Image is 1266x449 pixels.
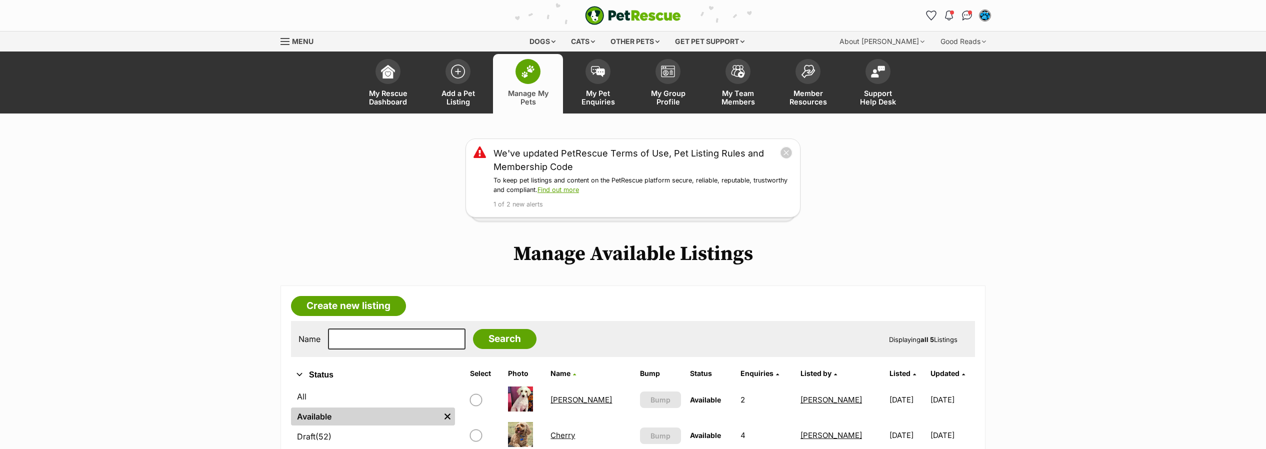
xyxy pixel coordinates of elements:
[715,89,760,106] span: My Team Members
[800,395,862,404] a: [PERSON_NAME]
[933,31,993,51] div: Good Reads
[280,31,320,49] a: Menu
[703,54,773,113] a: My Team Members
[493,176,792,195] p: To keep pet listings and content on the PetRescue platform secure, reliable, reputable, trustwort...
[636,365,685,381] th: Bump
[504,365,546,381] th: Photo
[585,6,681,25] img: logo-e224e6f780fb5917bec1dbf3a21bbac754714ae5b6737aabdf751b685950b380.svg
[292,37,313,45] span: Menu
[668,31,751,51] div: Get pet support
[686,365,735,381] th: Status
[930,369,959,377] span: Updated
[736,382,795,417] td: 2
[550,430,575,440] a: Cherry
[930,382,974,417] td: [DATE]
[298,334,320,343] label: Name
[550,369,570,377] span: Name
[640,427,681,444] button: Bump
[923,7,939,23] a: Favourites
[945,10,953,20] img: notifications-46538b983faf8c2785f20acdc204bb7945ddae34d4c08c2a6579f10ce5e182be.svg
[690,431,721,439] span: Available
[550,369,576,377] a: Name
[291,296,406,316] a: Create new listing
[941,7,957,23] button: Notifications
[885,382,929,417] td: [DATE]
[291,387,455,405] a: All
[889,335,957,343] span: Displaying Listings
[473,329,536,349] input: Search
[291,407,440,425] a: Available
[843,54,913,113] a: Support Help Desk
[633,54,703,113] a: My Group Profile
[731,65,745,78] img: team-members-icon-5396bd8760b3fe7c0b43da4ab00e1e3bb1a5d9ba89233759b79545d2d3fc5d0d.svg
[603,31,666,51] div: Other pets
[435,89,480,106] span: Add a Pet Listing
[800,369,831,377] span: Listed by
[291,427,455,445] a: Draft
[690,395,721,404] span: Available
[962,10,972,20] img: chat-41dd97257d64d25036548639549fe6c8038ab92f7586957e7f3b1b290dea8141.svg
[889,369,910,377] span: Listed
[550,395,612,404] a: [PERSON_NAME]
[563,54,633,113] a: My Pet Enquiries
[800,369,837,377] a: Listed by
[645,89,690,106] span: My Group Profile
[493,54,563,113] a: Manage My Pets
[493,200,792,209] p: 1 of 2 new alerts
[855,89,900,106] span: Support Help Desk
[564,31,602,51] div: Cats
[930,369,965,377] a: Updated
[801,64,815,78] img: member-resources-icon-8e73f808a243e03378d46382f2149f9095a855e16c252ad45f914b54edf8863c.svg
[522,31,562,51] div: Dogs
[920,335,934,343] strong: all 5
[353,54,423,113] a: My Rescue Dashboard
[521,65,535,78] img: manage-my-pets-icon-02211641906a0b7f246fdf0571729dbe1e7629f14944591b6c1af311fb30b64b.svg
[315,430,331,442] span: (52)
[740,369,773,377] span: translation missing: en.admin.listings.index.attributes.enquiries
[740,369,779,377] a: Enquiries
[780,146,792,159] button: close
[493,146,780,173] a: We've updated PetRescue Terms of Use, Pet Listing Rules and Membership Code
[575,89,620,106] span: My Pet Enquiries
[977,7,993,23] button: My account
[591,66,605,77] img: pet-enquiries-icon-7e3ad2cf08bfb03b45e93fb7055b45f3efa6380592205ae92323e6603595dc1f.svg
[832,31,931,51] div: About [PERSON_NAME]
[650,394,670,405] span: Bump
[785,89,830,106] span: Member Resources
[423,54,493,113] a: Add a Pet Listing
[440,407,455,425] a: Remove filter
[585,6,681,25] a: PetRescue
[871,65,885,77] img: help-desk-icon-fdf02630f3aa405de69fd3d07c3f3aa587a6932b1a1747fa1d2bba05be0121f9.svg
[451,64,465,78] img: add-pet-listing-icon-0afa8454b4691262ce3f59096e99ab1cd57d4a30225e0717b998d2c9b9846f56.svg
[980,10,990,20] img: Lisa Green profile pic
[800,430,862,440] a: [PERSON_NAME]
[365,89,410,106] span: My Rescue Dashboard
[291,368,455,381] button: Status
[381,64,395,78] img: dashboard-icon-eb2f2d2d3e046f16d808141f083e7271f6b2e854fb5c12c21221c1fb7104beca.svg
[640,391,681,408] button: Bump
[773,54,843,113] a: Member Resources
[889,369,916,377] a: Listed
[923,7,993,23] ul: Account quick links
[650,430,670,441] span: Bump
[537,186,579,193] a: Find out more
[661,65,675,77] img: group-profile-icon-3fa3cf56718a62981997c0bc7e787c4b2cf8bcc04b72c1350f741eb67cf2f40e.svg
[466,365,502,381] th: Select
[959,7,975,23] a: Conversations
[505,89,550,106] span: Manage My Pets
